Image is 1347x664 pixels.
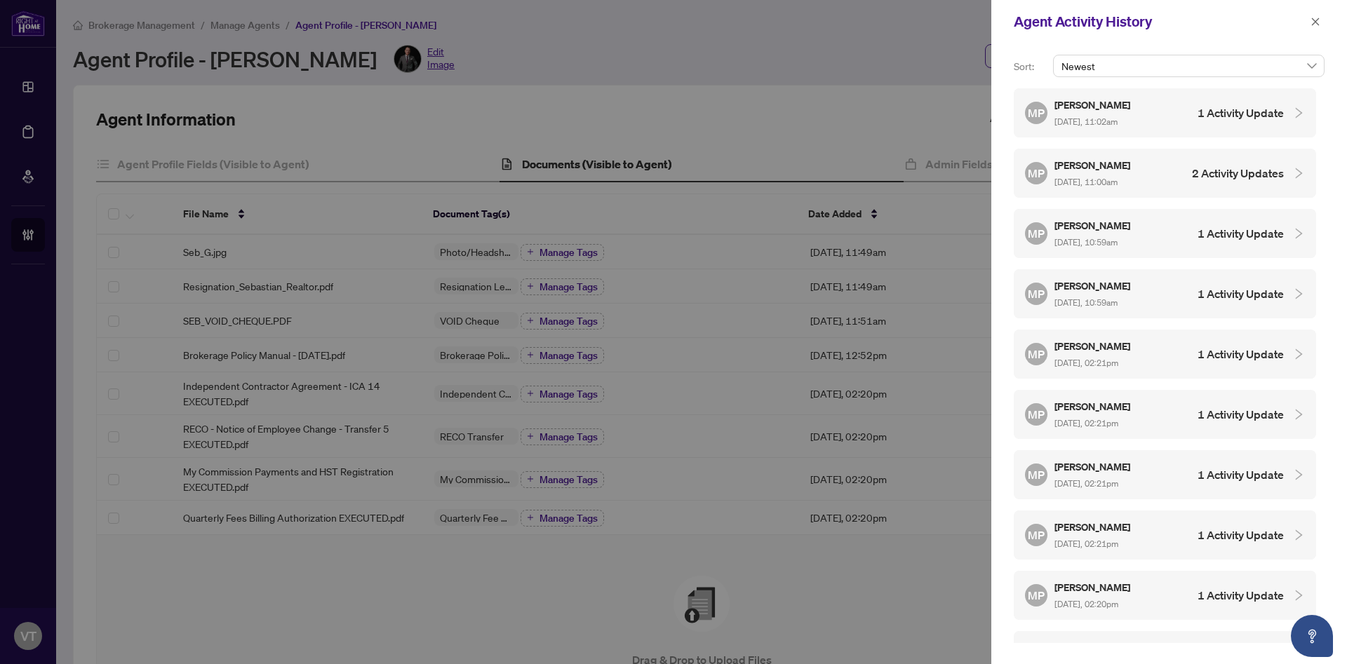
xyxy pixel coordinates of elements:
[1014,571,1316,620] div: MP[PERSON_NAME] [DATE], 02:20pm1 Activity Update
[1054,579,1132,595] h5: [PERSON_NAME]
[1028,164,1044,182] span: MP
[1054,217,1132,233] h5: [PERSON_NAME]
[1054,237,1118,248] span: [DATE], 10:59am
[1054,116,1118,127] span: [DATE], 11:02am
[1292,408,1305,421] span: collapsed
[1054,459,1132,475] h5: [PERSON_NAME]
[1292,348,1305,360] span: collapsed
[1198,285,1284,302] h4: 1 Activity Update
[1014,269,1316,318] div: MP[PERSON_NAME] [DATE], 10:59am1 Activity Update
[1054,358,1118,368] span: [DATE], 02:21pm
[1028,104,1044,121] span: MP
[1054,97,1132,113] h5: [PERSON_NAME]
[1028,587,1044,604] span: MP
[1054,338,1132,354] h5: [PERSON_NAME]
[1014,59,1047,74] p: Sort:
[1054,177,1118,187] span: [DATE], 11:00am
[1292,227,1305,240] span: collapsed
[1198,225,1284,242] h4: 1 Activity Update
[1054,599,1118,609] span: [DATE], 02:20pm
[1292,589,1305,602] span: collapsed
[1054,297,1118,308] span: [DATE], 10:59am
[1014,209,1316,258] div: MP[PERSON_NAME] [DATE], 10:59am1 Activity Update
[1014,88,1316,137] div: MP[PERSON_NAME] [DATE], 11:02am1 Activity Update
[1061,55,1316,76] span: Newest
[1054,519,1132,535] h5: [PERSON_NAME]
[1292,468,1305,481] span: collapsed
[1014,450,1316,499] div: MP[PERSON_NAME] [DATE], 02:21pm1 Activity Update
[1292,529,1305,541] span: collapsed
[1014,330,1316,379] div: MP[PERSON_NAME] [DATE], 02:21pm1 Activity Update
[1292,287,1305,300] span: collapsed
[1311,17,1320,27] span: close
[1054,278,1132,294] h5: [PERSON_NAME]
[1198,587,1284,604] h4: 1 Activity Update
[1014,11,1306,32] div: Agent Activity History
[1028,225,1044,243] span: MP
[1054,418,1118,428] span: [DATE], 02:21pm
[1192,165,1284,182] h4: 2 Activity Updates
[1292,107,1305,119] span: collapsed
[1014,149,1316,198] div: MP[PERSON_NAME] [DATE], 11:00am2 Activity Updates
[1028,527,1044,544] span: MP
[1198,346,1284,363] h4: 1 Activity Update
[1028,346,1044,363] span: MP
[1198,406,1284,423] h4: 1 Activity Update
[1028,406,1044,424] span: MP
[1054,398,1132,414] h5: [PERSON_NAME]
[1054,478,1118,489] span: [DATE], 02:21pm
[1028,466,1044,484] span: MP
[1054,157,1132,173] h5: [PERSON_NAME]
[1198,104,1284,121] h4: 1 Activity Update
[1014,510,1316,560] div: MP[PERSON_NAME] [DATE], 02:21pm1 Activity Update
[1014,390,1316,439] div: MP[PERSON_NAME] [DATE], 02:21pm1 Activity Update
[1292,167,1305,179] span: collapsed
[1054,639,1132,656] h5: [PERSON_NAME]
[1198,527,1284,543] h4: 1 Activity Update
[1198,466,1284,483] h4: 1 Activity Update
[1028,285,1044,303] span: MP
[1054,538,1118,549] span: [DATE], 02:21pm
[1291,615,1333,657] button: Open asap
